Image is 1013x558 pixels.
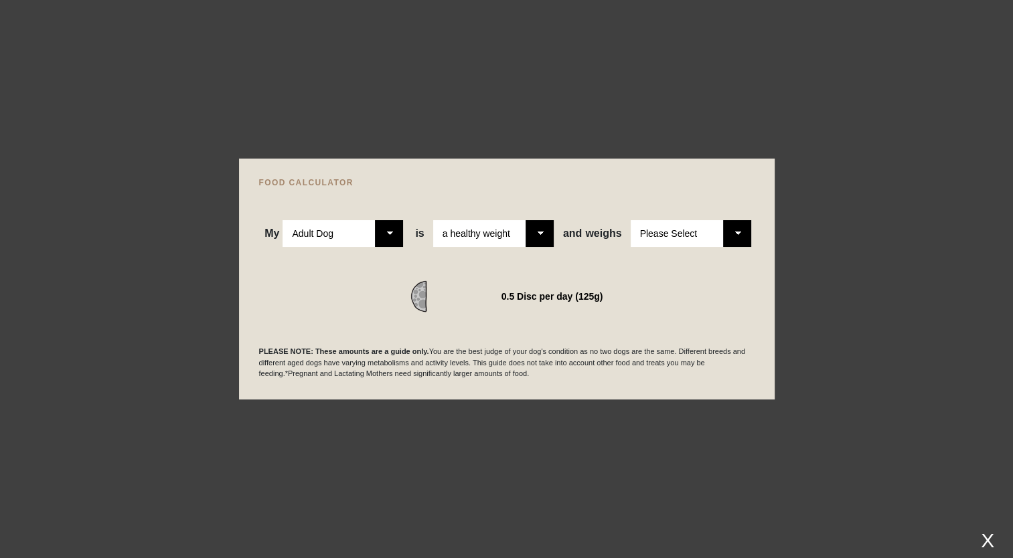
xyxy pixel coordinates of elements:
span: weighs [563,227,622,240]
b: PLEASE NOTE: These amounts are a guide only. [259,347,429,355]
div: X [976,529,1000,551]
h4: FOOD CALCULATOR [259,179,755,187]
span: My [264,227,279,240]
span: and [563,227,585,240]
div: 0.5 Disc per day (125g) [501,287,603,306]
p: You are the best judge of your dog's condition as no two dogs are the same. Different breeds and ... [259,346,755,379]
span: is [415,227,424,240]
